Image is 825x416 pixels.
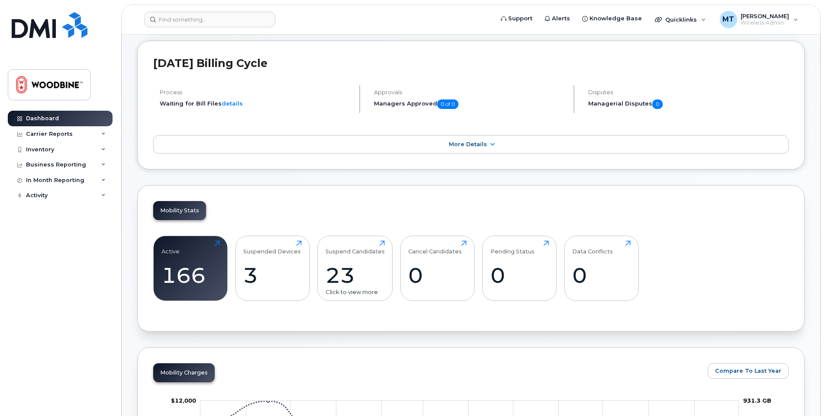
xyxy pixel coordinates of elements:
span: More Details [449,141,487,147]
tspan: 931.3 GB [743,397,771,404]
span: MT [722,14,734,25]
span: Alerts [552,14,570,23]
div: Click to view more [325,288,385,296]
input: Find something... [144,12,275,27]
button: Compare To Last Year [708,363,789,379]
div: Active [161,240,180,255]
div: Data Conflicts [572,240,613,255]
div: 0 [408,262,467,288]
span: 0 [652,99,663,109]
a: Alerts [538,10,576,27]
a: Knowledge Base [576,10,648,27]
div: Suspended Devices [243,240,301,255]
li: Waiting for Bill Files [160,99,352,108]
span: [PERSON_NAME] [741,13,789,19]
a: Data Conflicts0 [572,240,631,296]
span: 0 of 0 [437,99,458,109]
a: Suspend Candidates23Click to view more [325,240,385,296]
div: Mark Tewkesbury [714,11,804,28]
a: Suspended Devices3 [243,240,302,296]
h2: [DATE] Billing Cycle [153,57,789,70]
tspan: $12,000 [171,397,196,404]
g: $0 [171,397,196,404]
a: Cancel Candidates0 [408,240,467,296]
h4: Approvals [374,89,566,96]
div: 3 [243,262,302,288]
span: Quicklinks [665,16,697,23]
a: Support [495,10,538,27]
div: 166 [161,262,220,288]
span: Wireless Admin [741,19,789,26]
div: Suspend Candidates [325,240,385,255]
div: Quicklinks [649,11,712,28]
div: 23 [325,262,385,288]
h5: Managers Approved [374,99,566,109]
h5: Managerial Disputes [588,99,789,109]
div: Cancel Candidates [408,240,462,255]
h4: Disputes [588,89,789,96]
span: Compare To Last Year [715,367,781,375]
a: details [222,100,243,107]
div: Pending Status [490,240,535,255]
div: 0 [572,262,631,288]
a: Pending Status0 [490,240,549,296]
div: 0 [490,262,549,288]
h4: Process [160,89,352,96]
span: Knowledge Base [590,14,642,23]
a: Active166 [161,240,220,296]
span: Support [508,14,532,23]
